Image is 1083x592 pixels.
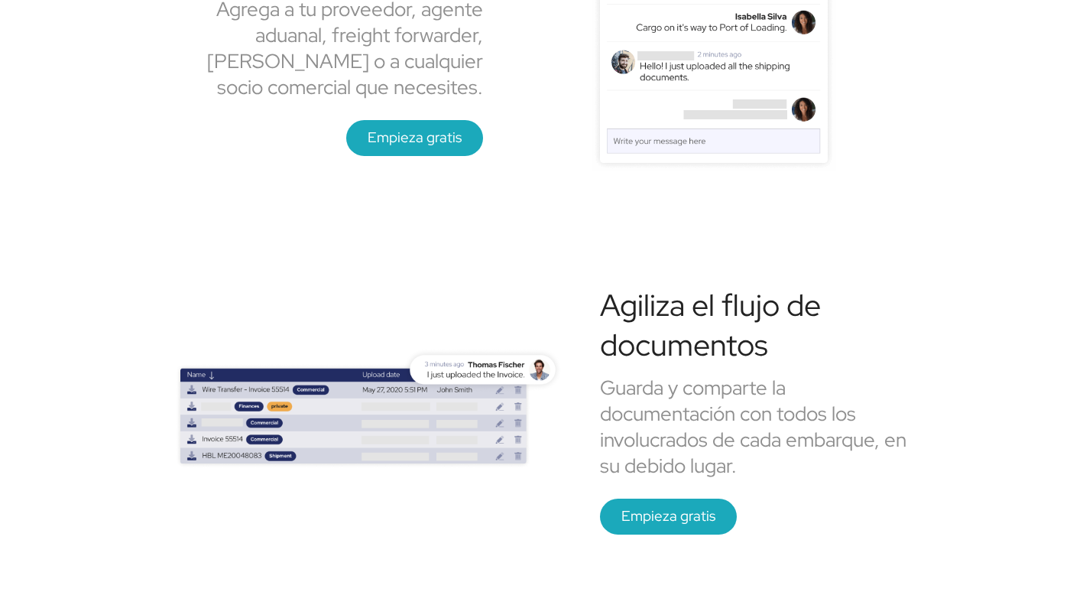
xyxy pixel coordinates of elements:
[600,499,737,535] div: Empieza gratis
[600,285,908,365] div: Agiliza el flujo de documentos
[346,120,483,156] div: Empieza gratis
[346,126,483,147] a: Empieza gratis
[600,505,737,525] a: Empieza gratis
[600,375,908,479] div: Guarda y comparte la documentación con todos los involucrados de cada embarque, en su debido lugar.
